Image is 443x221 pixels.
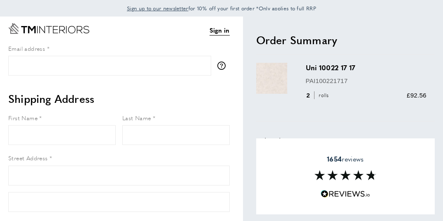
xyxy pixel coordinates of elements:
h2: Order Summary [256,33,435,48]
img: Reviews.io 5 stars [321,190,370,198]
a: Sign up to our newsletter [127,4,188,12]
a: Go to Home page [8,23,89,34]
span: for 10% off your first order *Only applies to full RRP [127,5,316,12]
img: Uni 10022 17 17 [256,63,287,94]
div: 2 [306,90,332,100]
span: Sign up to our newsletter [127,5,188,12]
h2: Shipping Address [8,91,230,106]
span: £92.56 [407,92,426,99]
img: Reviews section [314,170,376,180]
h3: Uni 10022 17 17 [306,63,426,72]
span: Email address [8,44,45,52]
span: First Name [8,114,38,122]
span: Last Name [122,114,151,122]
a: Sign in [210,25,230,36]
button: More information [217,62,230,70]
span: Street Address [8,154,48,162]
p: PAI100221717 [306,76,426,86]
span: reviews [327,155,364,163]
strong: 1654 [327,154,342,164]
span: rolls [314,91,331,99]
td: £92.56 [364,135,434,152]
td: Subtotal [257,135,364,152]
